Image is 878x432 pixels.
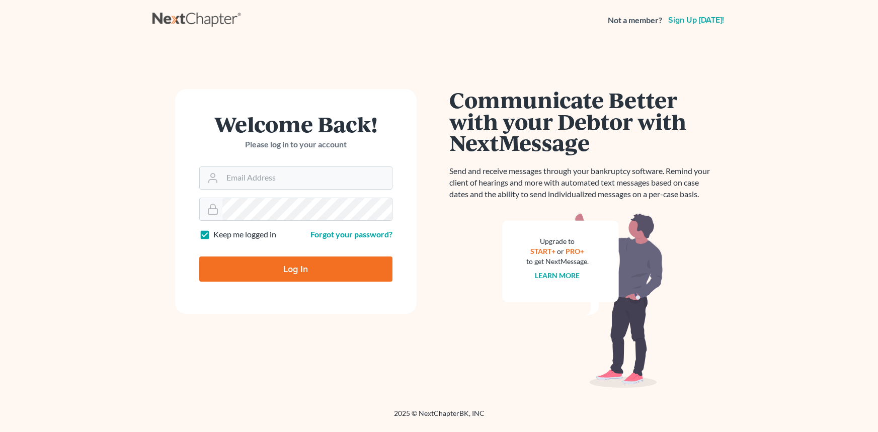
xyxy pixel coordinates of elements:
[526,256,589,267] div: to get NextMessage.
[566,247,584,255] a: PRO+
[666,16,726,24] a: Sign up [DATE]!
[535,271,580,280] a: Learn more
[502,212,663,388] img: nextmessage_bg-59042aed3d76b12b5cd301f8e5b87938c9018125f34e5fa2b7a6b67550977c72.svg
[199,139,392,150] p: Please log in to your account
[199,113,392,135] h1: Welcome Back!
[530,247,555,255] a: START+
[222,167,392,189] input: Email Address
[608,15,662,26] strong: Not a member?
[213,229,276,240] label: Keep me logged in
[449,165,716,200] p: Send and receive messages through your bankruptcy software. Remind your client of hearings and mo...
[310,229,392,239] a: Forgot your password?
[449,89,716,153] h1: Communicate Better with your Debtor with NextMessage
[526,236,589,246] div: Upgrade to
[199,256,392,282] input: Log In
[557,247,564,255] span: or
[152,408,726,426] div: 2025 © NextChapterBK, INC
